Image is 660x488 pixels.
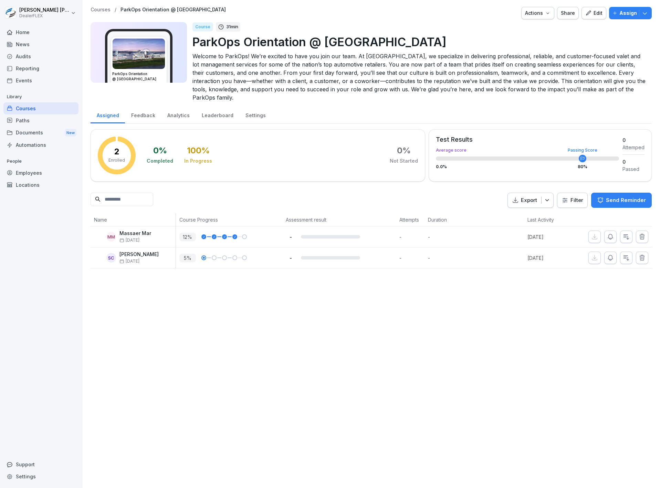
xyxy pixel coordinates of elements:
[622,136,645,144] div: 0
[399,233,425,241] p: -
[192,52,646,102] p: Welcome to ParkOps! We’re excited to have you join our team. At [GEOGRAPHIC_DATA], we specialize ...
[562,197,583,204] div: Filter
[106,253,116,263] div: SC
[286,234,295,240] p: -
[3,38,78,50] a: News
[399,254,425,262] p: -
[179,216,279,223] p: Course Progress
[3,114,78,126] a: Paths
[609,7,652,19] button: Assign
[390,157,418,164] div: Not Started
[121,7,226,13] a: ParkOps Orientation @ [GEOGRAPHIC_DATA]
[65,129,76,137] div: New
[192,33,646,51] p: ParkOps Orientation @ [GEOGRAPHIC_DATA]
[3,458,78,470] div: Support
[239,106,272,123] a: Settings
[19,13,70,18] p: DealerFLEX
[436,165,619,169] div: 0.0 %
[184,157,212,164] div: In Progress
[286,255,295,261] p: -
[606,196,646,204] p: Send Reminder
[578,165,587,169] div: 80 %
[226,23,238,30] p: 31 min
[622,144,645,151] div: Attemped
[125,106,161,123] a: Feedback
[527,254,577,262] p: [DATE]
[112,71,165,82] h3: ParkOps Orientation @ [GEOGRAPHIC_DATA]
[3,156,78,167] p: People
[3,74,78,87] a: Events
[591,193,652,208] button: Send Reminder
[428,233,460,241] p: -
[521,196,537,204] p: Export
[19,7,70,13] p: [PERSON_NAME] [PERSON_NAME]
[179,233,196,241] p: 12 %
[397,146,411,155] div: 0 %
[196,106,239,123] a: Leaderboard
[527,233,577,241] p: [DATE]
[557,193,587,208] button: Filter
[192,22,213,31] div: Course
[114,148,119,156] p: 2
[622,165,645,173] div: Passed
[113,39,165,69] img: nnqojl1deux5lw6n86ll0x7s.png
[286,216,392,223] p: Assessment result
[108,157,125,163] p: Enrolled
[582,7,606,19] button: Edit
[557,7,579,19] button: Share
[147,157,173,164] div: Completed
[119,231,151,236] p: Massaer Mar
[153,146,167,155] div: 0 %
[3,167,78,179] a: Employees
[3,126,78,139] a: DocumentsNew
[3,102,78,114] a: Courses
[3,26,78,38] a: Home
[525,9,551,17] div: Actions
[187,146,210,155] div: 100 %
[3,139,78,151] a: Automations
[3,62,78,74] a: Reporting
[3,91,78,102] p: Library
[619,9,637,17] p: Assign
[3,470,78,482] a: Settings
[507,193,554,208] button: Export
[3,126,78,139] div: Documents
[622,158,645,165] div: 0
[521,7,554,19] button: Actions
[428,216,457,223] p: Duration
[119,238,139,243] span: [DATE]
[119,259,139,264] span: [DATE]
[91,7,111,13] a: Courses
[561,9,575,17] div: Share
[568,148,597,152] div: Passing Score
[436,148,619,152] div: Average score
[119,252,159,257] p: [PERSON_NAME]
[115,7,116,13] p: /
[106,232,116,242] div: MM
[399,216,421,223] p: Attempts
[91,106,125,123] a: Assigned
[527,216,574,223] p: Last Activity
[94,216,172,223] p: Name
[161,106,196,123] a: Analytics
[3,50,78,62] div: Audits
[436,136,619,143] div: Test Results
[3,179,78,191] a: Locations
